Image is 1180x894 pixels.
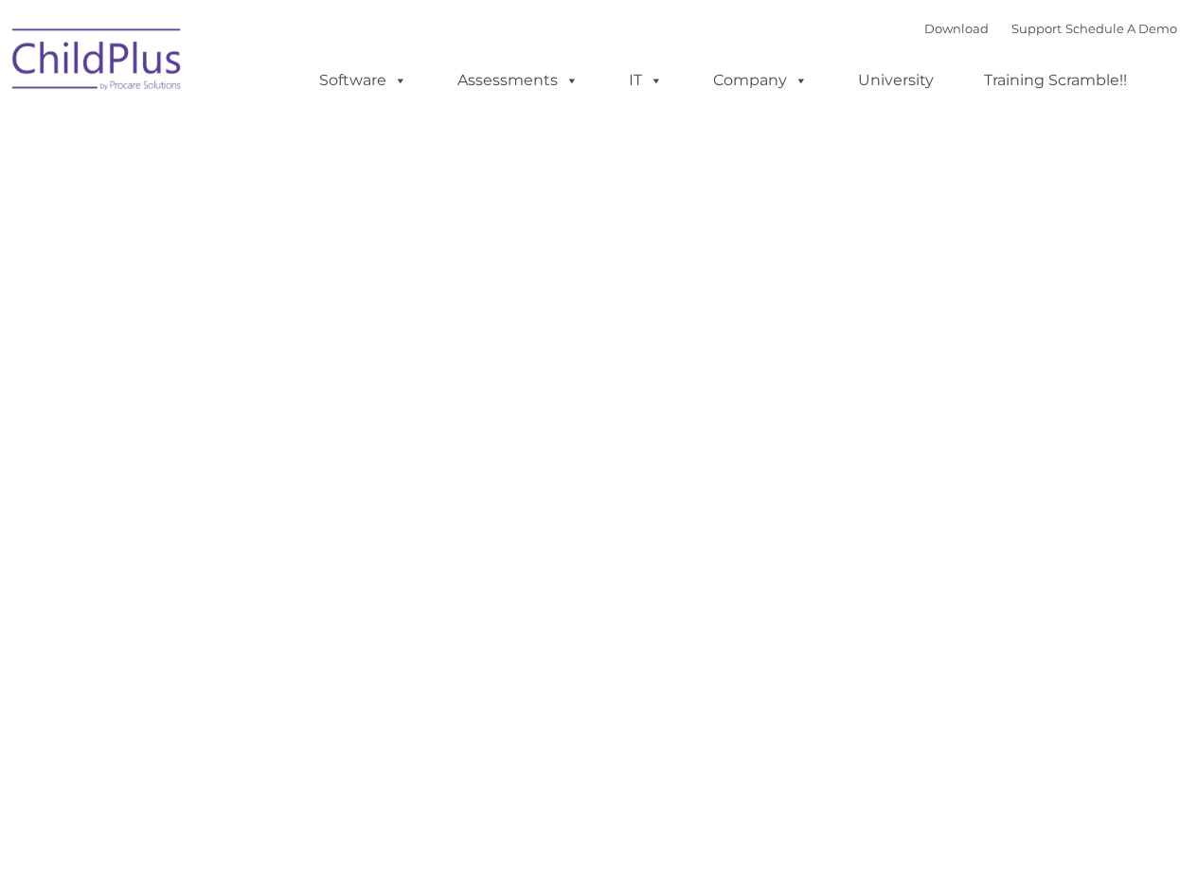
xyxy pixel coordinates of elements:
[1011,21,1062,36] a: Support
[3,15,192,110] img: ChildPlus by Procare Solutions
[694,62,827,99] a: Company
[300,62,426,99] a: Software
[1065,21,1177,36] a: Schedule A Demo
[924,21,1177,36] font: |
[610,62,682,99] a: IT
[965,62,1146,99] a: Training Scramble!!
[924,21,989,36] a: Download
[438,62,598,99] a: Assessments
[839,62,953,99] a: University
